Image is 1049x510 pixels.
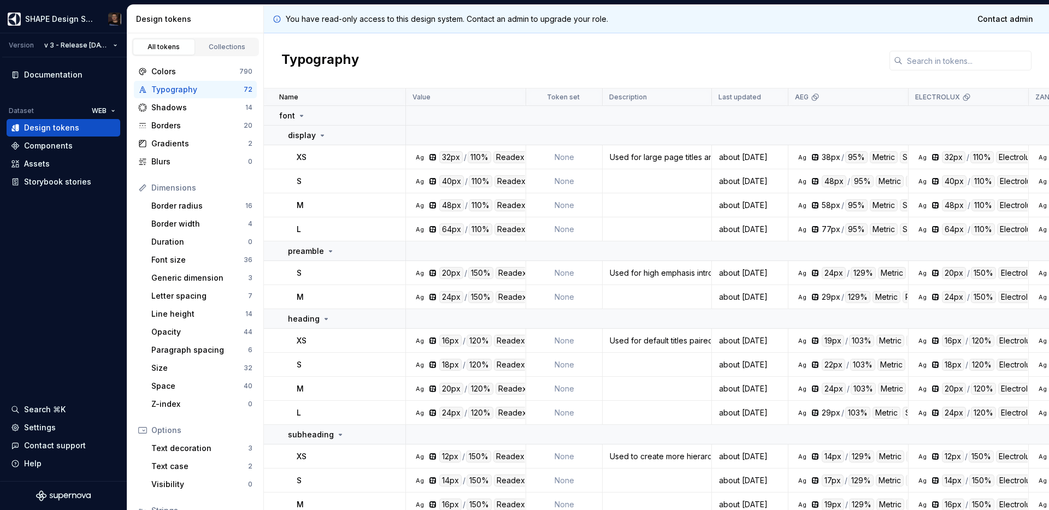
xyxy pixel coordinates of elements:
div: Components [24,140,73,151]
div: Ag [1038,269,1047,277]
div: 20 [244,121,252,130]
div: 95% [845,199,868,211]
p: Description [609,93,647,102]
svg: Supernova Logo [36,490,91,501]
div: 150% [971,291,996,303]
div: Readex Pro [494,359,543,371]
a: Contact admin [970,9,1040,29]
a: Border radius16 [147,197,257,215]
div: 0 [248,480,252,489]
span: v 3 - Release [DATE] [44,41,109,50]
div: 20px [439,383,463,395]
div: Ag [1038,360,1047,369]
div: Ag [918,452,927,461]
div: Used for large page titles and sections. [603,152,711,163]
div: 40px [942,175,967,187]
div: Ag [798,336,806,345]
div: Size [151,363,244,373]
div: 20px [942,267,966,279]
div: Generic dimension [151,272,248,283]
div: 64px [942,223,967,235]
div: 110% [469,175,492,187]
a: Z-index0 [147,395,257,413]
p: L [297,224,301,235]
div: 48px [822,175,846,187]
div: Readex Pro [496,267,544,279]
div: Ag [918,476,927,485]
div: 44 [244,328,252,336]
div: about [DATE] [712,176,787,187]
div: about [DATE] [712,359,787,370]
div: 110% [469,199,492,211]
div: Ag [415,153,424,162]
div: Ag [798,201,806,210]
div: Metric [870,199,898,211]
div: Ag [918,384,927,393]
a: Visibility0 [147,476,257,493]
p: Last updated [718,93,761,102]
div: Metric [870,223,898,235]
div: Ag [1038,177,1047,186]
button: Search ⌘K [7,401,120,418]
img: 1131f18f-9b94-42a4-847a-eabb54481545.png [8,13,21,26]
div: 6 [248,346,252,354]
div: Ag [798,500,806,509]
td: None [526,261,603,285]
div: 150% [468,267,493,279]
div: 20px [439,267,463,279]
div: 790 [239,67,252,76]
div: / [847,175,850,187]
div: Metric [873,291,900,303]
div: 150% [971,267,996,279]
a: Components [7,137,120,155]
div: 14 [245,310,252,318]
div: Metric [878,267,906,279]
div: / [465,223,468,235]
a: Shadows14 [134,99,257,116]
div: / [968,199,970,211]
p: You have read-only access to this design system. Contact an admin to upgrade your role. [286,14,608,25]
div: Ag [918,225,927,234]
p: font [279,110,295,121]
a: Borders20 [134,117,257,134]
a: Assets [7,155,120,173]
div: Ag [1038,225,1047,234]
a: Storybook stories [7,173,120,191]
div: Design tokens [136,14,259,25]
p: Value [412,93,431,102]
div: 32px [942,151,965,163]
a: Text case2 [147,458,257,475]
div: Ag [798,153,806,162]
div: Readex Pro [496,291,544,303]
div: Border radius [151,200,245,211]
div: Ag [415,177,424,186]
div: SHAPE Design System [25,14,95,25]
div: 24px [942,291,966,303]
a: Design tokens [7,119,120,137]
a: Documentation [7,66,120,84]
div: All tokens [137,43,191,51]
div: Version [9,41,34,50]
div: 150% [468,291,493,303]
div: / [464,383,467,395]
div: 32px [439,151,463,163]
div: 110% [971,223,995,235]
div: Ag [415,269,424,277]
div: about [DATE] [712,335,787,346]
div: Ag [415,476,424,485]
div: 2 [248,139,252,148]
a: Letter spacing7 [147,287,257,305]
div: Metric [876,335,904,347]
div: 120% [467,359,492,371]
div: 120% [467,335,492,347]
div: 18px [439,359,462,371]
a: Settings [7,419,120,436]
a: Typography72 [134,81,257,98]
p: preamble [288,246,324,257]
div: Ag [798,269,806,277]
div: / [967,151,969,163]
div: Search ⌘K [24,404,66,415]
p: XS [297,152,307,163]
a: Size32 [147,359,257,377]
